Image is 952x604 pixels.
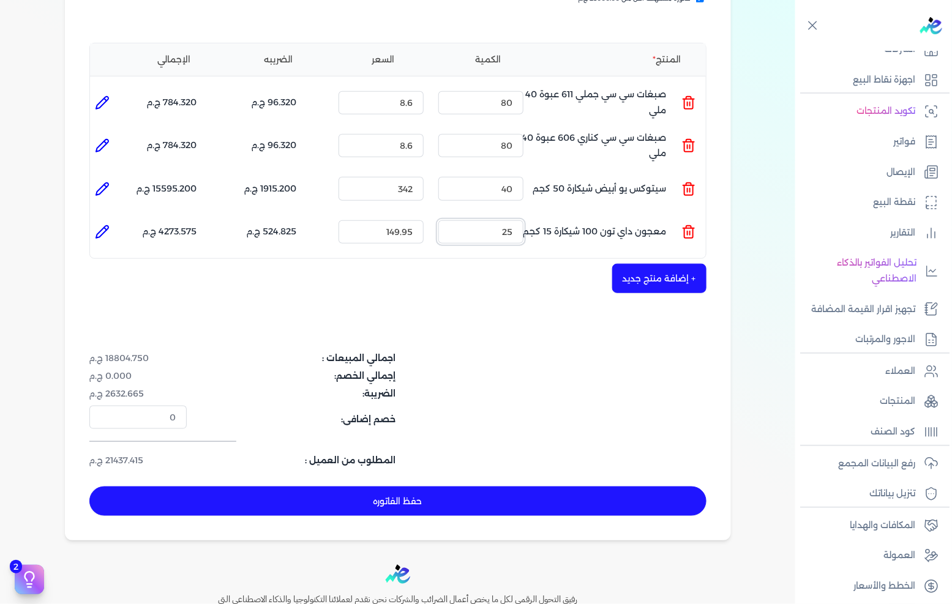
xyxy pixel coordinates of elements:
[143,224,197,240] p: 4273.575 ج.م
[795,451,945,477] a: رفع البيانات المجمع
[89,387,187,400] dd: 2632.665 ج.م
[853,72,915,88] p: اجهزة نقاط البيع
[838,456,915,472] p: رفع البيانات المجمع
[795,220,945,246] a: التقارير
[194,454,396,467] dt: المطلوب من العميل :
[533,172,667,205] p: سيتوكس يو أبيض شيكارة 50 كجم
[147,95,197,111] p: 784.320 ج.م
[147,138,197,154] p: 784.320 ج.م
[244,181,297,197] p: 1915.200 ج.م
[795,389,945,414] a: المنتجات
[795,160,945,185] a: الإيصال
[795,67,945,93] a: اجهزة نقاط البيع
[885,364,915,379] p: العملاء
[438,53,538,66] li: الكمية
[194,387,396,400] dt: الضريبة:
[89,352,187,365] dd: 18804.750 ج.م
[795,297,945,323] a: تجهيز اقرار القيمة المضافة
[89,487,707,516] button: حفظ الفاتوره
[10,560,22,573] span: 2
[247,224,297,240] p: 524.825 ج.م
[514,129,667,162] p: صبغات سي سي كناري 606 عبوة 40 ملي
[890,225,915,241] p: التقارير
[334,53,433,66] li: السعر
[194,370,396,382] dt: إجمالي الخصم:
[920,17,942,34] img: logo
[873,195,915,211] p: نقطة البيع
[15,565,44,594] button: 2
[853,578,915,594] p: الخطط والأسعار
[229,53,329,66] li: الضريبه
[795,327,945,352] a: الاجور والمرتبات
[893,134,915,150] p: فواتير
[811,302,915,318] p: تجهيز اقرار القيمة المضافة
[137,181,197,197] p: 15595.200 ج.م
[795,573,945,599] a: الخطط والأسعار
[795,543,945,569] a: العمولة
[543,53,696,66] li: المنتج
[89,370,187,382] dd: 0.000 ج.م
[386,565,410,584] img: logo
[795,250,945,291] a: تحليل الفواتير بالذكاء الاصطناعي
[795,481,945,507] a: تنزيل بياناتك
[883,548,915,564] p: العمولة
[855,332,915,348] p: الاجور والمرتبات
[124,53,224,66] li: الإجمالي
[795,513,945,539] a: المكافات والهدايا
[795,419,945,445] a: كود الصنف
[869,486,915,502] p: تنزيل بياناتك
[795,99,945,124] a: تكويد المنتجات
[801,255,916,286] p: تحليل الفواتير بالذكاء الاصطناعي
[612,264,707,293] button: + إضافة منتج جديد
[252,95,297,111] p: 96.320 ج.م
[886,165,915,181] p: الإيصال
[523,215,667,248] p: معجون داي تون 100 شيكارة 15 كجم
[871,424,915,440] p: كود الصنف
[880,393,915,409] p: المنتجات
[856,103,915,119] p: تكويد المنتجات
[252,138,297,154] p: 96.320 ج.م
[194,406,396,429] dt: خصم إضافى:
[795,190,945,215] a: نقطة البيع
[795,129,945,155] a: فواتير
[514,86,667,119] p: صبغات سي سي جملي 611 عبوة 40 ملي
[850,518,915,534] p: المكافات والهدايا
[795,359,945,384] a: العملاء
[194,352,396,365] dt: اجمالي المبيعات :
[89,454,187,467] dd: 21437.415 ج.م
